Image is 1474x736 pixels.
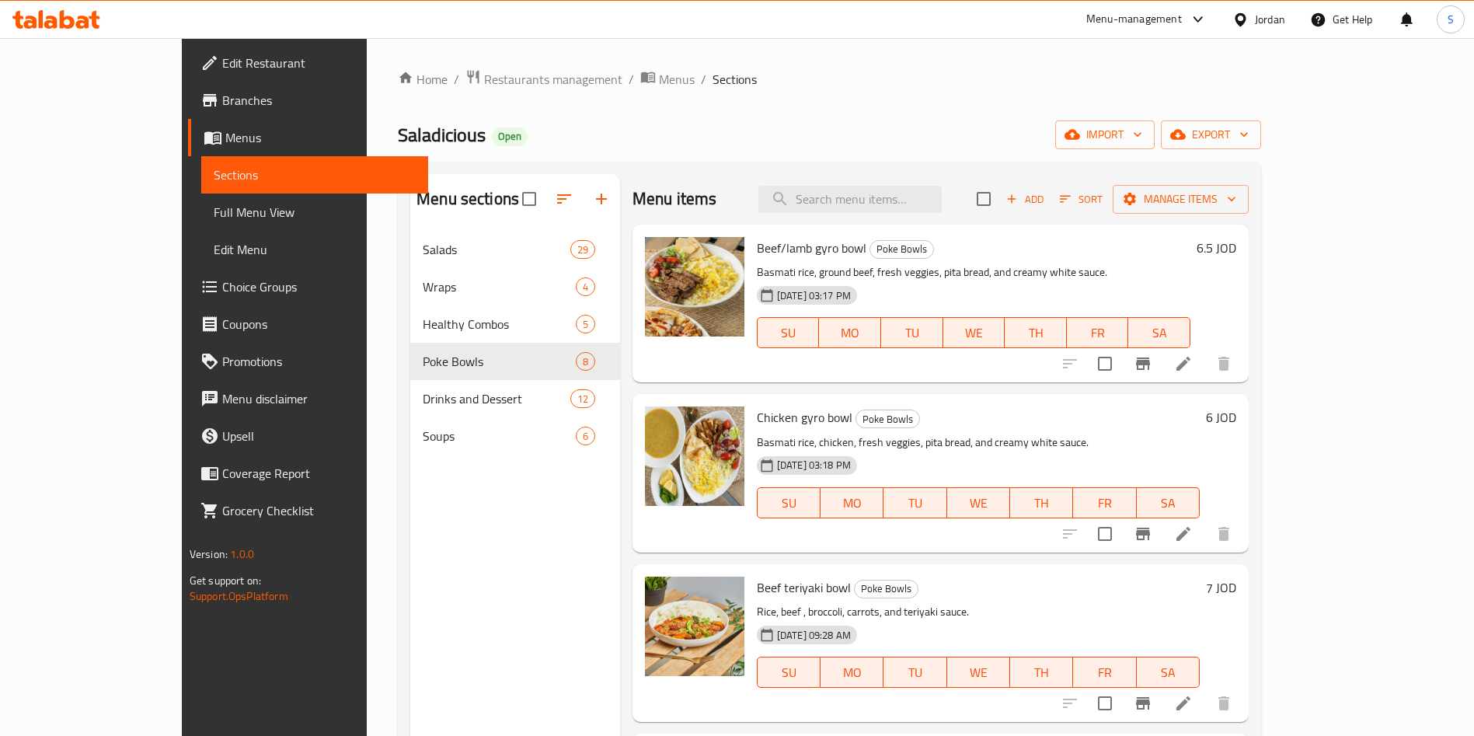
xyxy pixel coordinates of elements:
span: Restaurants management [484,70,622,89]
span: Select all sections [513,183,545,215]
span: Menus [225,128,416,147]
span: MO [827,661,877,684]
button: WE [947,487,1010,518]
div: Menu-management [1086,10,1182,29]
button: FR [1073,657,1136,688]
input: search [758,186,942,213]
span: Poke Bowls [423,352,576,371]
img: Chicken gyro bowl [645,406,744,506]
div: Soups [423,427,576,445]
span: Coupons [222,315,416,333]
span: Drinks and Dessert [423,389,570,408]
a: Full Menu View [201,194,428,231]
span: SA [1143,492,1193,515]
a: Upsell [188,417,428,455]
button: TU [883,657,946,688]
button: TU [881,317,943,348]
button: SU [757,487,821,518]
h6: 6 JOD [1206,406,1236,428]
button: MO [821,657,883,688]
button: TU [883,487,946,518]
span: Poke Bowls [856,410,919,428]
span: Get support on: [190,570,261,591]
span: Poke Bowls [855,580,918,598]
div: Poke Bowls8 [410,343,620,380]
span: Sort items [1050,187,1113,211]
span: Add item [1000,187,1050,211]
span: Add [1004,190,1046,208]
div: Jordan [1255,11,1285,28]
a: Edit menu item [1174,694,1193,713]
div: items [576,352,595,371]
a: Edit Menu [201,231,428,268]
span: TH [1011,322,1061,344]
button: SA [1137,487,1200,518]
button: TH [1005,317,1067,348]
div: Open [492,127,528,146]
span: export [1173,125,1249,145]
button: Manage items [1113,185,1249,214]
span: Menu disclaimer [222,389,416,408]
span: Upsell [222,427,416,445]
button: delete [1205,345,1242,382]
span: Healthy Combos [423,315,576,333]
span: Beef teriyaki bowl [757,576,851,599]
span: [DATE] 09:28 AM [771,628,857,643]
span: 5 [577,317,594,332]
a: Coupons [188,305,428,343]
nav: Menu sections [410,225,620,461]
h6: 6.5 JOD [1197,237,1236,259]
span: Chicken gyro bowl [757,406,852,429]
span: Saladicious [398,117,486,152]
button: FR [1067,317,1129,348]
p: Basmati rice, ground beef, fresh veggies, pita bread, and creamy white sauce. [757,263,1190,282]
span: Edit Restaurant [222,54,416,72]
p: Rice, beef , broccoli, carrots, and teriyaki sauce. [757,602,1200,622]
button: SA [1128,317,1190,348]
div: Poke Bowls [854,580,918,598]
div: items [576,315,595,333]
span: import [1068,125,1142,145]
span: 6 [577,429,594,444]
span: 12 [571,392,594,406]
img: Beef/lamb gyro bowl [645,237,744,337]
nav: breadcrumb [398,69,1261,89]
span: Version: [190,544,228,564]
div: items [576,427,595,445]
div: Wraps4 [410,268,620,305]
span: 4 [577,280,594,295]
button: SU [757,317,820,348]
span: 1.0.0 [230,544,254,564]
span: TH [1016,492,1067,515]
button: import [1055,120,1155,149]
span: Full Menu View [214,203,416,221]
div: items [570,389,595,408]
a: Support.OpsPlatform [190,586,288,606]
span: SU [764,492,814,515]
button: Branch-specific-item [1124,345,1162,382]
button: SA [1137,657,1200,688]
div: items [570,240,595,259]
span: TH [1016,661,1067,684]
span: Select section [967,183,1000,215]
button: Sort [1056,187,1106,211]
span: WE [953,492,1004,515]
span: Salads [423,240,570,259]
span: Sections [214,166,416,184]
span: Coverage Report [222,464,416,483]
span: [DATE] 03:18 PM [771,458,857,473]
span: Edit Menu [214,240,416,259]
button: MO [819,317,881,348]
p: Basmati rice, chicken, fresh veggies, pita bread, and creamy white sauce. [757,433,1200,452]
button: Add section [583,180,620,218]
button: Branch-specific-item [1124,685,1162,722]
button: Branch-specific-item [1124,515,1162,553]
button: TH [1010,487,1073,518]
span: SA [1134,322,1184,344]
span: Select to update [1089,347,1121,380]
span: Menus [659,70,695,89]
a: Edit Restaurant [188,44,428,82]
